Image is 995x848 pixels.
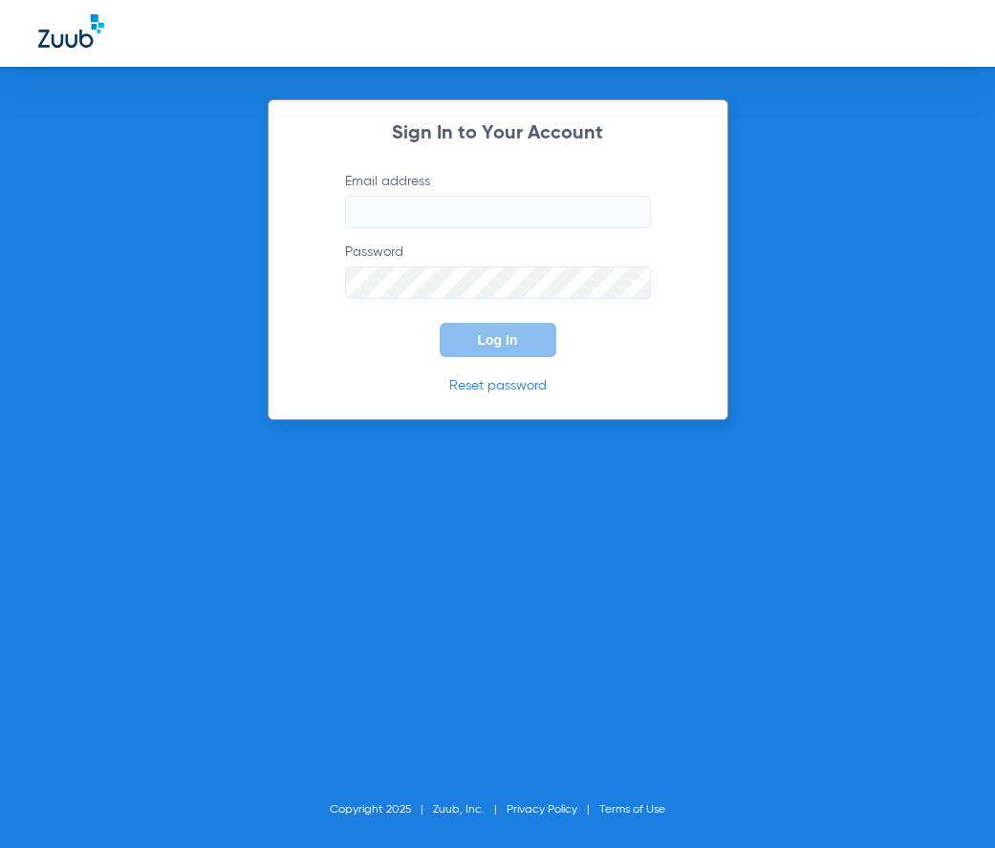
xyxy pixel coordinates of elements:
[330,800,433,819] li: Copyright 2025
[433,800,507,819] li: Zuub, Inc.
[449,379,547,392] a: Reset password
[507,804,577,816] a: Privacy Policy
[38,14,104,48] img: Zuub Logo
[599,804,665,816] a: Terms of Use
[440,323,556,357] button: Log In
[345,266,651,299] input: Password
[478,332,518,348] span: Log In
[345,243,651,299] label: Password
[316,124,680,143] h2: Sign In to Your Account
[345,172,651,228] label: Email address
[345,196,651,228] input: Email address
